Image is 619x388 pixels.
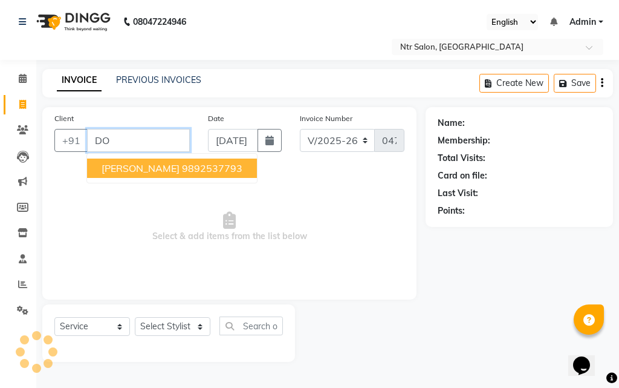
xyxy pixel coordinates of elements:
div: Name: [438,117,465,130]
div: Card on file: [438,169,487,182]
input: Search by Name/Mobile/Email/Code [87,129,190,152]
span: [PERSON_NAME] [102,162,180,174]
a: PREVIOUS INVOICES [116,74,201,85]
ngb-highlight: 9892537793 [182,162,242,174]
div: Points: [438,205,465,217]
a: INVOICE [57,70,102,91]
button: Save [554,74,596,93]
label: Invoice Number [300,113,352,124]
b: 08047224946 [133,5,186,39]
div: Membership: [438,134,490,147]
img: logo [31,5,114,39]
button: +91 [54,129,88,152]
span: Select & add items from the list below [54,166,404,288]
input: Search or Scan [219,317,283,335]
label: Date [208,113,224,124]
label: Client [54,113,74,124]
button: Create New [479,74,549,93]
span: Admin [569,16,596,28]
div: Last Visit: [438,187,478,200]
div: Total Visits: [438,152,485,165]
iframe: chat widget [568,340,607,376]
